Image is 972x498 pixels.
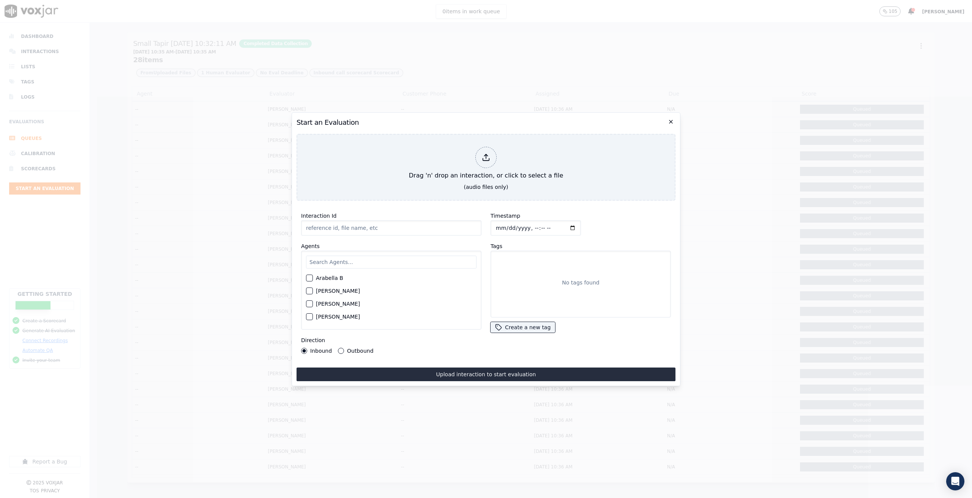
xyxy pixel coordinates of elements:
label: Timestamp [491,213,520,219]
label: [PERSON_NAME] [316,314,360,319]
button: Create a new tag [491,322,555,333]
input: Search Agents... [306,256,477,269]
input: reference id, file name, etc [301,220,481,236]
button: Drag 'n' drop an interaction, or click to select a file (audio files only) [297,134,675,201]
label: Agents [301,243,320,249]
label: Tags [491,243,502,249]
label: Outbound [347,348,373,353]
label: Arabella B [316,275,343,281]
div: (audio files only) [464,183,508,191]
h2: Start an Evaluation [297,117,675,128]
label: [PERSON_NAME] [316,288,360,294]
button: Upload interaction to start evaluation [297,368,675,381]
label: [PERSON_NAME] [316,301,360,306]
label: Inbound [310,348,332,353]
p: No tags found [562,279,599,286]
label: Interaction Id [301,213,336,219]
div: Open Intercom Messenger [946,472,964,490]
label: Direction [301,337,325,343]
div: Drag 'n' drop an interaction, or click to select a file [406,144,566,183]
